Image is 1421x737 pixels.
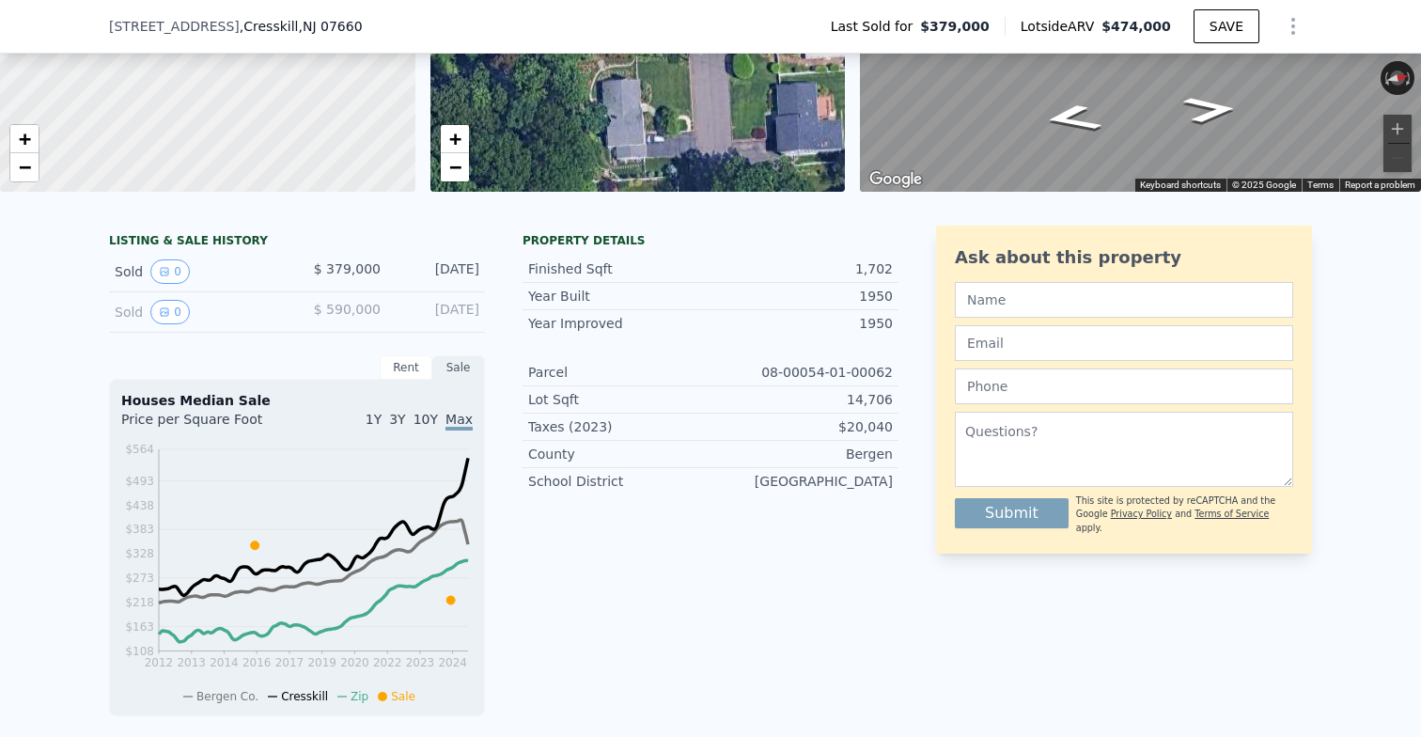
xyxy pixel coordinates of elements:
[1274,8,1312,45] button: Show Options
[1232,180,1296,190] span: © 2025 Google
[115,300,282,324] div: Sold
[1018,98,1127,139] path: Go South, Cedar St
[109,17,240,36] span: [STREET_ADDRESS]
[177,656,206,669] tspan: 2013
[275,656,304,669] tspan: 2017
[1101,19,1171,34] span: $474,000
[150,300,190,324] button: View historical data
[242,656,272,669] tspan: 2016
[125,620,154,634] tspan: $163
[19,127,31,150] span: +
[441,125,469,153] a: Zoom in
[307,656,336,669] tspan: 2019
[281,690,328,703] span: Cresskill
[391,690,415,703] span: Sale
[528,259,710,278] div: Finished Sqft
[340,656,369,669] tspan: 2020
[396,259,479,284] div: [DATE]
[121,391,473,410] div: Houses Median Sale
[121,410,297,440] div: Price per Square Foot
[115,259,282,284] div: Sold
[1161,90,1260,130] path: Go North, Cedar St
[710,363,893,382] div: 08-00054-01-00062
[1076,494,1293,535] div: This site is protected by reCAPTCHA and the Google and apply.
[125,645,154,658] tspan: $108
[125,499,154,512] tspan: $438
[240,17,363,36] span: , Cresskill
[955,498,1069,528] button: Submit
[955,282,1293,318] input: Name
[298,19,362,34] span: , NJ 07660
[528,287,710,306] div: Year Built
[432,355,485,380] div: Sale
[109,233,485,252] div: LISTING & SALE HISTORY
[710,314,893,333] div: 1950
[445,412,473,431] span: Max
[528,417,710,436] div: Taxes (2023)
[528,390,710,409] div: Lot Sqft
[1383,144,1412,172] button: Zoom out
[125,596,154,609] tspan: $218
[528,314,710,333] div: Year Improved
[920,17,990,36] span: $379,000
[438,656,467,669] tspan: 2024
[380,355,432,380] div: Rent
[314,302,381,317] span: $ 590,000
[448,155,461,179] span: −
[710,259,893,278] div: 1,702
[448,127,461,150] span: +
[1111,509,1172,519] a: Privacy Policy
[1195,509,1269,519] a: Terms of Service
[710,445,893,463] div: Bergen
[710,287,893,306] div: 1950
[396,300,479,324] div: [DATE]
[1140,179,1221,192] button: Keyboard shortcuts
[710,417,893,436] div: $20,040
[19,155,31,179] span: −
[865,167,927,192] img: Google
[1194,9,1259,43] button: SAVE
[1405,61,1415,95] button: Rotate clockwise
[1380,68,1415,88] button: Reset the view
[955,368,1293,404] input: Phone
[125,443,154,456] tspan: $564
[125,572,154,585] tspan: $273
[10,153,39,181] a: Zoom out
[196,690,258,703] span: Bergen Co.
[955,325,1293,361] input: Email
[1383,115,1412,143] button: Zoom in
[1381,61,1391,95] button: Rotate counterclockwise
[314,261,381,276] span: $ 379,000
[528,363,710,382] div: Parcel
[10,125,39,153] a: Zoom in
[710,390,893,409] div: 14,706
[523,233,898,248] div: Property details
[125,523,154,536] tspan: $383
[865,167,927,192] a: Open this area in Google Maps (opens a new window)
[528,445,710,463] div: County
[351,690,368,703] span: Zip
[210,656,239,669] tspan: 2014
[366,412,382,427] span: 1Y
[1307,180,1334,190] a: Terms (opens in new tab)
[406,656,435,669] tspan: 2023
[1345,180,1415,190] a: Report a problem
[831,17,921,36] span: Last Sold for
[955,244,1293,271] div: Ask about this property
[528,472,710,491] div: School District
[150,259,190,284] button: View historical data
[441,153,469,181] a: Zoom out
[125,547,154,560] tspan: $328
[1021,17,1101,36] span: Lotside ARV
[145,656,174,669] tspan: 2012
[125,475,154,488] tspan: $493
[389,412,405,427] span: 3Y
[414,412,438,427] span: 10Y
[710,472,893,491] div: [GEOGRAPHIC_DATA]
[373,656,402,669] tspan: 2022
